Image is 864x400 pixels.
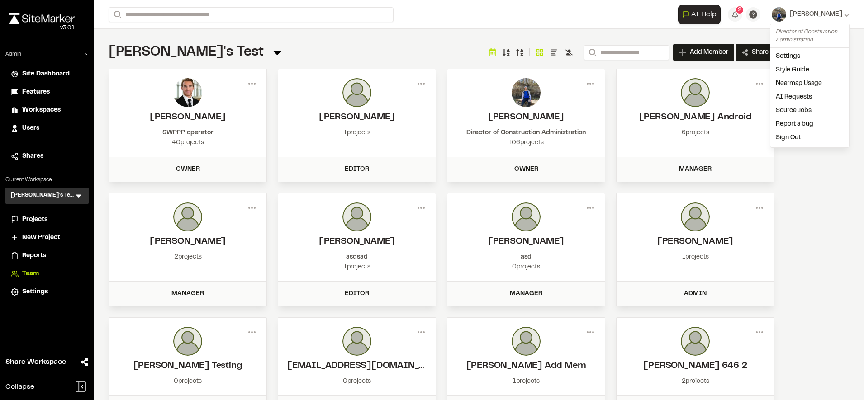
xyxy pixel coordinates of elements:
a: AI Requests [770,90,849,104]
h2: Troy Testing [118,359,257,373]
a: Workspaces [11,105,83,115]
div: Director of Construction Administration [456,128,596,138]
span: Projects [22,215,47,225]
a: Source Jobs [770,104,849,118]
span: [PERSON_NAME] [790,9,842,19]
img: photo [681,78,710,107]
div: Manager [622,165,769,174]
h2: troy brennan [456,235,596,249]
div: 6 projects [626,128,765,138]
img: photo [512,202,541,231]
img: photo [342,202,371,231]
h2: Troy Android [626,111,765,124]
div: Admin [622,289,769,299]
div: 1 projects [287,128,427,138]
div: 0 projects [287,376,427,386]
span: Workspaces [22,105,61,115]
img: photo [512,327,541,356]
img: User [772,7,786,22]
h2: Troy Brennan [456,111,596,124]
div: Owner [453,165,599,174]
div: 40 projects [118,138,257,148]
span: Features [22,87,50,97]
span: [PERSON_NAME]'s Test [109,47,264,58]
div: Report a bug [770,118,849,131]
span: Add Member [690,48,728,57]
div: Owner [114,165,261,174]
a: Nearmap Usage [770,77,849,90]
p: Admin [5,50,21,58]
div: 1 projects [626,252,765,262]
img: rebrand.png [9,13,75,24]
a: Reports [11,251,83,261]
div: Oh geez...please don't... [9,24,75,32]
img: photo [512,78,541,107]
a: Features [11,87,83,97]
img: photo [681,327,710,356]
a: Site Dashboard [11,69,83,79]
img: photo [342,78,371,107]
a: Projects [11,215,83,225]
img: photo [681,202,710,231]
div: Editor [284,165,430,174]
a: Shares [11,151,83,161]
div: asd [456,252,596,262]
span: 2 [738,6,741,14]
div: Director of Construction Administration [776,28,844,44]
div: 0 projects [456,262,596,272]
a: Sign Out [770,131,849,145]
span: Collapse [5,381,34,392]
span: Reports [22,251,46,261]
a: Settings [770,50,849,63]
img: photo [173,202,202,231]
a: Settings [11,287,83,297]
div: 2 projects [626,376,765,386]
a: Team [11,269,83,279]
h2: Troy brenmnan [287,235,427,249]
img: photo [342,327,371,356]
div: Manager [114,289,261,299]
h2: Troy Brennan [118,235,257,249]
a: Include Deactivated Members [564,47,574,58]
button: Search [109,7,125,22]
button: 2 [728,7,742,22]
h3: [PERSON_NAME]'s Test [11,191,74,200]
div: SWPPP operator [118,128,257,138]
h2: Troy 646 2 [626,359,765,373]
span: New Project [22,233,60,243]
div: Editor [284,289,430,299]
div: 1 projects [287,262,427,272]
button: Open AI Assistant [678,5,721,24]
span: AI Help [691,9,717,20]
span: Share Workspace [5,357,66,367]
span: Site Dashboard [22,69,70,79]
div: 1 projects [456,376,596,386]
span: Team [22,269,39,279]
h2: Troy [287,111,427,124]
div: 2 projects [118,252,257,262]
div: 0 projects [118,376,257,386]
a: Style Guide [770,63,849,77]
span: Settings [22,287,48,297]
div: asdsad [287,252,427,262]
img: photo [173,327,202,356]
div: 106 projects [456,138,596,148]
h2: Troy [626,235,765,249]
span: Share [752,48,769,57]
button: [PERSON_NAME] [772,7,850,22]
a: New Project [11,233,83,243]
span: Shares [22,151,43,161]
h2: Troy Brennan [118,111,257,124]
img: photo [173,78,202,107]
h2: troyirishbrennan+32@gmail.com [287,359,427,373]
h2: Troy Add Mem [456,359,596,373]
a: Users [11,123,83,133]
button: Search [584,45,600,60]
span: Users [22,123,39,133]
div: Manager [453,289,599,299]
div: Open AI Assistant [678,5,724,24]
p: Current Workspace [5,176,89,184]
